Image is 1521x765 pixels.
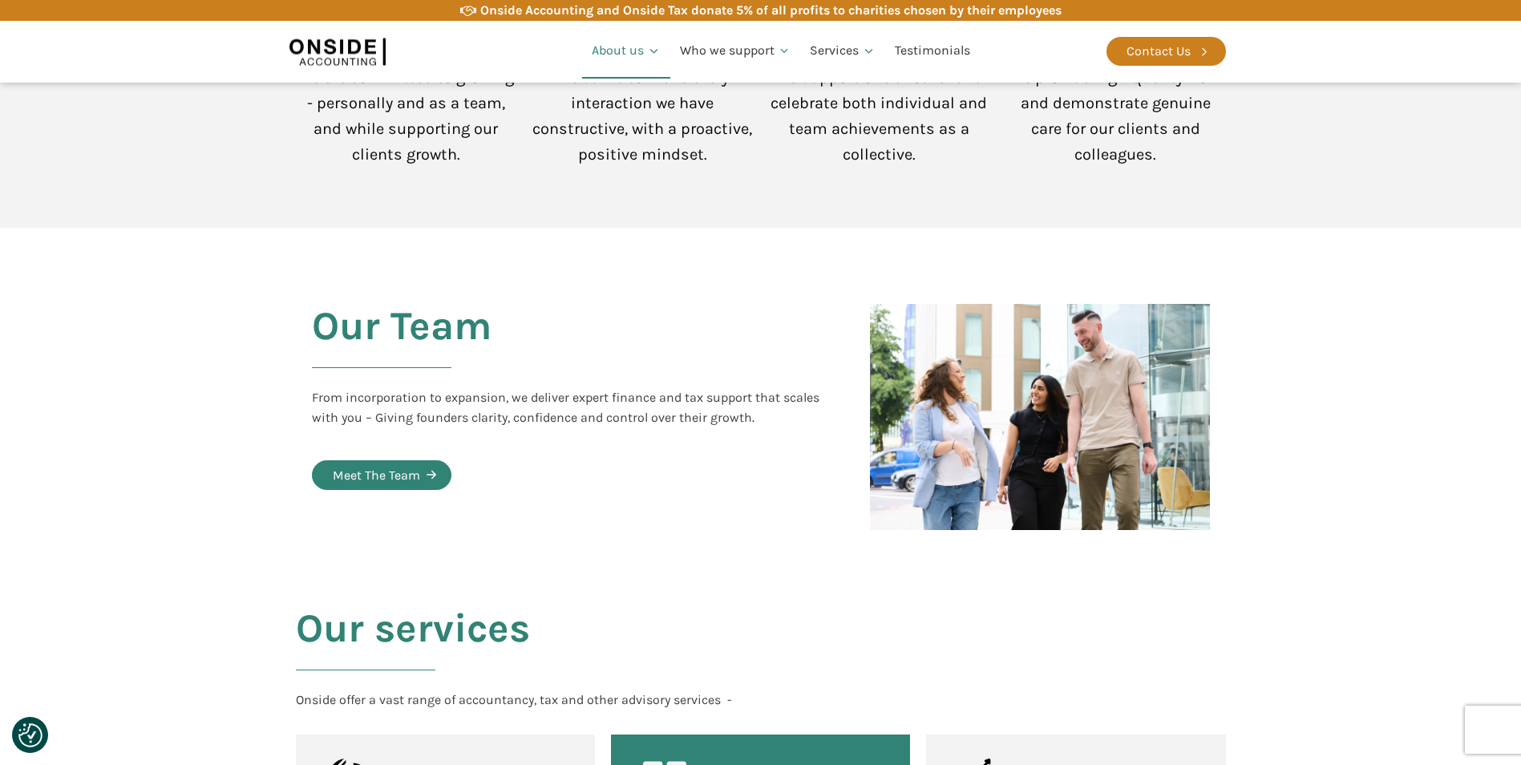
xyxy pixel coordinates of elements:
[800,24,885,79] a: Services
[532,65,753,168] div: We strive to make every interaction we have constructive, with a proactive, positive mindset.
[1005,65,1226,168] div: We provide high-quality work and demonstrate genuine care for our clients and colleagues.
[296,690,732,710] div: Onside offer a vast range of accountancy, tax and other advisory services -
[885,24,980,79] a: Testimonials
[312,387,838,428] div: From incorporation to expansion, we deliver expert finance and tax support that scales with you –...
[582,24,670,79] a: About us
[289,33,386,70] img: Onside Accounting
[312,304,491,387] h2: Our Team
[296,65,516,168] div: We are committed to growing - personally and as a team, and while supporting our clients growth.
[670,24,801,79] a: Who we support
[296,606,530,690] h2: Our services
[18,723,42,747] img: Revisit consent button
[18,723,42,747] button: Consent Preferences
[1127,41,1191,62] div: Contact Us
[769,65,989,168] div: We support one another and celebrate both individual and team achievements as a collective.
[333,465,420,486] div: Meet The Team
[1106,37,1226,66] a: Contact Us
[312,460,451,491] a: Meet The Team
